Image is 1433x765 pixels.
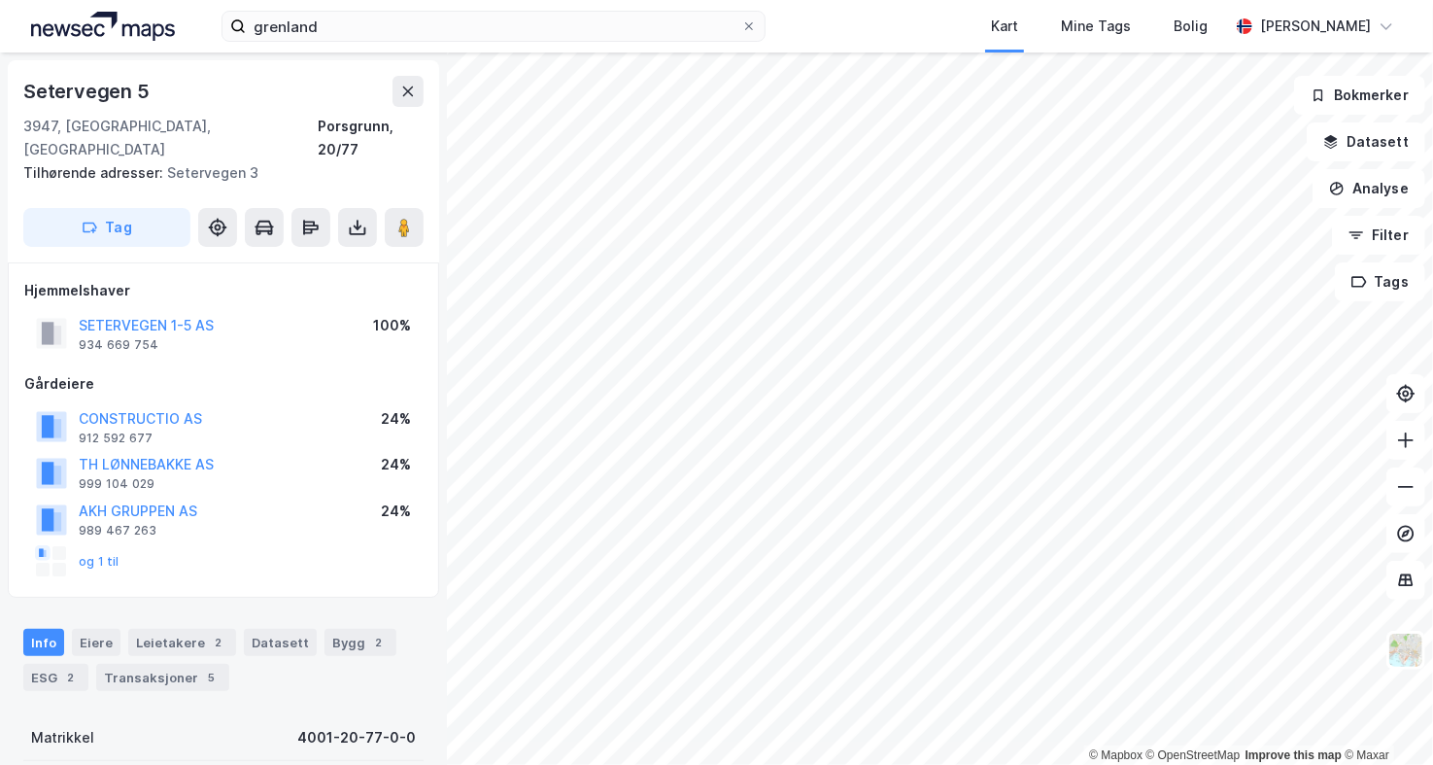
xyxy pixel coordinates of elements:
div: Setervegen 5 [23,76,154,107]
div: 2 [209,633,228,652]
a: Improve this map [1245,748,1342,762]
div: 2 [369,633,389,652]
div: Info [23,629,64,656]
div: 24% [381,500,411,523]
div: Kart [991,15,1018,38]
div: 24% [381,407,411,431]
div: Bolig [1174,15,1208,38]
div: Mine Tags [1061,15,1131,38]
div: 2 [61,668,81,687]
div: Gårdeiere [24,372,423,396]
div: 934 669 754 [79,337,158,353]
div: Kontrollprogram for chat [1336,672,1433,765]
button: Bokmerker [1294,76,1425,115]
div: Datasett [244,629,317,656]
button: Filter [1332,216,1425,255]
div: 100% [373,314,411,337]
a: Mapbox [1089,748,1143,762]
div: Setervegen 3 [23,161,408,185]
div: Bygg [324,629,396,656]
div: [PERSON_NAME] [1260,15,1371,38]
div: Hjemmelshaver [24,279,423,302]
div: Leietakere [128,629,236,656]
a: OpenStreetMap [1146,748,1241,762]
div: 4001-20-77-0-0 [297,726,416,749]
div: ESG [23,664,88,691]
button: Tags [1335,262,1425,301]
button: Datasett [1307,122,1425,161]
div: 24% [381,453,411,476]
span: Tilhørende adresser: [23,164,167,181]
button: Tag [23,208,190,247]
button: Analyse [1313,169,1425,208]
div: Transaksjoner [96,664,229,691]
div: 5 [202,668,222,687]
div: 989 467 263 [79,523,156,539]
img: Z [1387,632,1424,669]
iframe: Chat Widget [1336,672,1433,765]
div: Matrikkel [31,726,94,749]
div: 999 104 029 [79,476,154,492]
div: 3947, [GEOGRAPHIC_DATA], [GEOGRAPHIC_DATA] [23,115,318,161]
div: Eiere [72,629,120,656]
input: Søk på adresse, matrikkel, gårdeiere, leietakere eller personer [246,12,741,41]
img: logo.a4113a55bc3d86da70a041830d287a7e.svg [31,12,175,41]
div: 912 592 677 [79,431,153,446]
div: Porsgrunn, 20/77 [318,115,424,161]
